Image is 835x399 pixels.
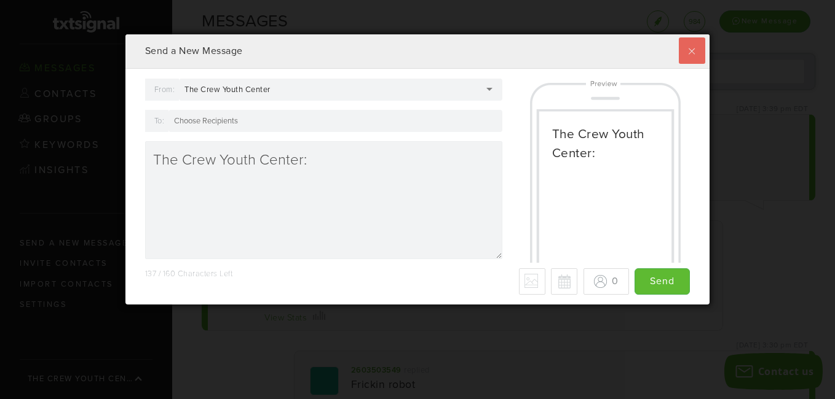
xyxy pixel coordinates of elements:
div: The Crew Youth Center [184,84,285,95]
div: The Crew Youth Center: [552,125,659,163]
span: Characters Left [178,269,233,279]
span: 137 / 160 [145,269,176,279]
input: Send [635,268,690,295]
label: To: [154,112,165,130]
span: Send a New Message [145,45,243,57]
label: From: [154,81,175,98]
button: 0 [584,268,629,295]
input: Choose Recipients [174,115,242,126]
